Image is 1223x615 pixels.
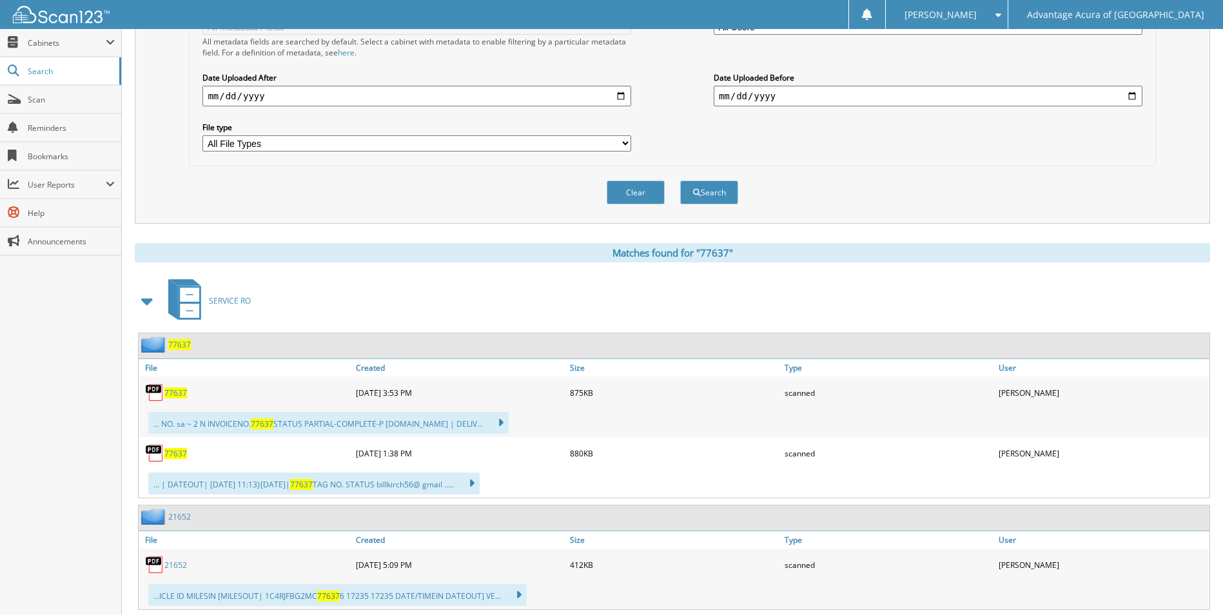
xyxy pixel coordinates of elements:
[148,473,480,494] div: ... | DATEOUT| [DATE] 11:13}[DATE]| TAG NO. STATUS billkirch56@ gmail .....
[1159,553,1223,615] iframe: Chat Widget
[714,72,1142,83] label: Date Uploaded Before
[251,418,273,429] span: 77637
[28,179,106,190] span: User Reports
[164,448,187,459] a: 77637
[567,552,781,578] div: 412KB
[353,440,567,466] div: [DATE] 1:38 PM
[28,66,113,77] span: Search
[202,72,631,83] label: Date Uploaded After
[567,440,781,466] div: 880KB
[353,552,567,578] div: [DATE] 5:09 PM
[995,552,1209,578] div: [PERSON_NAME]
[290,479,313,490] span: 77637
[28,122,115,133] span: Reminders
[995,440,1209,466] div: [PERSON_NAME]
[995,359,1209,376] a: User
[164,560,187,571] a: 21652
[28,94,115,105] span: Scan
[141,337,168,353] img: folder2.png
[781,359,995,376] a: Type
[607,181,665,204] button: Clear
[338,47,355,58] a: here
[317,591,340,601] span: 77637
[1027,11,1204,19] span: Advantage Acura of [GEOGRAPHIC_DATA]
[139,359,353,376] a: File
[28,208,115,219] span: Help
[139,531,353,549] a: File
[567,380,781,405] div: 875KB
[202,36,631,58] div: All metadata fields are searched by default. Select a cabinet with metadata to enable filtering b...
[209,295,251,306] span: SERVICE RO
[28,151,115,162] span: Bookmarks
[28,236,115,247] span: Announcements
[353,531,567,549] a: Created
[714,86,1142,106] input: end
[168,511,191,522] a: 21652
[164,387,187,398] a: 77637
[135,243,1210,262] div: Matches found for "77637"
[995,380,1209,405] div: [PERSON_NAME]
[567,359,781,376] a: Size
[148,584,527,606] div: ...ICLE ID MILESIN [MILESOUT| 1C4RJFBG2MC 6 17235 17235 DATE/TIMEIN DATEOUT] VE...
[781,380,995,405] div: scanned
[781,552,995,578] div: scanned
[28,37,106,48] span: Cabinets
[148,412,509,434] div: ... NO. sa ~ 2 N INVOICENO. STATUS PARTIAL-COMPLETE-P [DOMAIN_NAME] | DELIV...
[781,531,995,549] a: Type
[13,6,110,23] img: scan123-logo-white.svg
[202,86,631,106] input: start
[141,509,168,525] img: folder2.png
[905,11,977,19] span: [PERSON_NAME]
[161,275,251,326] a: SERVICE RO
[145,444,164,463] img: PDF.png
[567,531,781,549] a: Size
[168,339,191,350] a: 77637
[353,359,567,376] a: Created
[995,531,1209,549] a: User
[145,555,164,574] img: PDF.png
[353,380,567,405] div: [DATE] 3:53 PM
[680,181,738,204] button: Search
[202,122,631,133] label: File type
[781,440,995,466] div: scanned
[145,383,164,402] img: PDF.png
